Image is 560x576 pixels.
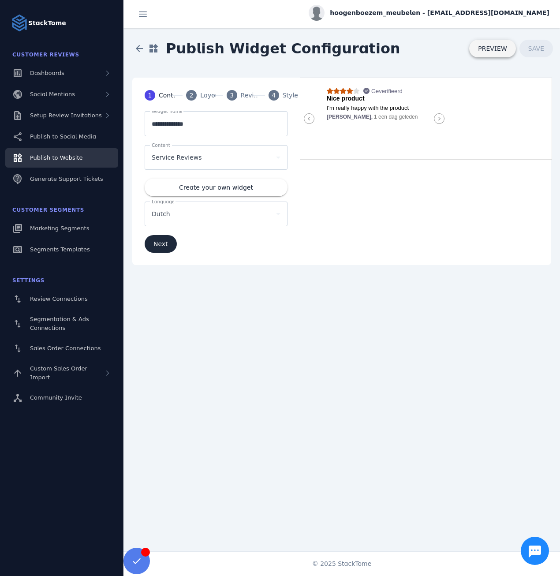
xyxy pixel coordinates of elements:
span: Customer Segments [12,207,84,213]
a: Marketing Segments [5,219,118,238]
button: Create your own widget [145,179,287,196]
span: Custom Sales Order Import [30,365,87,381]
div: Reviews [241,91,263,100]
span: Segmentation & Ads Connections [30,316,89,331]
span: Next [153,241,168,247]
span: 3 [230,91,234,100]
a: Publish to Social Media [5,127,118,146]
a: Publish to Website [5,148,118,168]
img: profile.jpg [309,5,325,21]
span: Marketing Segments [30,225,89,232]
strong: StackTome [28,19,66,28]
span: Generate Support Tickets [30,176,103,182]
img: Logo image [11,14,28,32]
mat-icon: widgets [148,43,159,54]
span: Settings [12,277,45,284]
a: Community Invite [5,388,118,408]
span: Community Invite [30,394,82,401]
a: Review Connections [5,289,118,309]
span: Social Mentions [30,91,75,97]
span: Publish Widget Configuration [159,31,407,66]
mat-label: Content [152,142,170,148]
span: Sales Order Connections [30,345,101,352]
span: 2 [190,91,194,100]
span: 4 [272,91,276,100]
mat-label: Language [152,199,175,204]
span: Customer Reviews [12,52,79,58]
div: Layout [200,91,222,100]
div: Content [159,91,181,100]
a: Generate Support Tickets [5,169,118,189]
button: hoogenboezem_meubelen - [EMAIL_ADDRESS][DOMAIN_NAME] [309,5,549,21]
span: Review Connections [30,295,88,302]
button: Next [145,235,177,253]
span: Dashboards [30,70,64,76]
mat-label: Widget name [152,108,183,114]
div: Styles [283,91,305,100]
span: Service Reviews [152,152,202,163]
button: PREVIEW [469,40,516,57]
span: PREVIEW [478,45,507,52]
span: Publish to Website [30,154,82,161]
span: hoogenboezem_meubelen - [EMAIL_ADDRESS][DOMAIN_NAME] [330,8,549,18]
span: Publish to Social Media [30,133,96,140]
span: Dutch [152,209,170,219]
span: Segments Templates [30,246,90,253]
a: Segments Templates [5,240,118,259]
span: Setup Review Invitations [30,112,102,119]
span: © 2025 StackTome [312,559,372,569]
a: Sales Order Connections [5,339,118,358]
a: Segmentation & Ads Connections [5,310,118,337]
span: 1 [148,91,152,100]
span: Create your own widget [179,184,253,191]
